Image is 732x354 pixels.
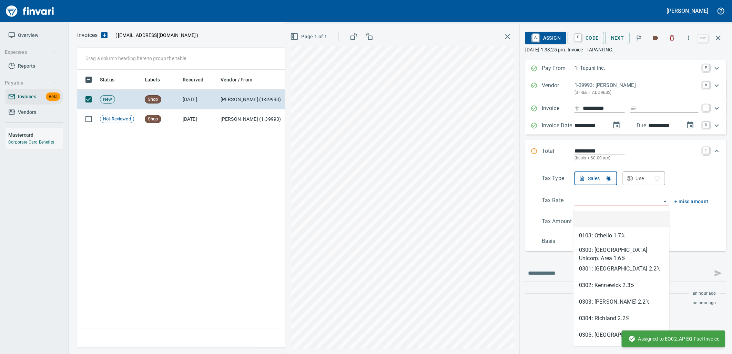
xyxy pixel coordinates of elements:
span: Expenses [5,48,57,57]
p: 1-39993: [PERSON_NAME] [575,81,699,89]
li: 0304: Richland 2.2% [573,310,669,327]
a: I [703,104,710,111]
span: Invoices [18,92,36,101]
span: Shop [145,96,161,103]
a: A [532,34,539,41]
p: [STREET_ADDRESS] [575,89,699,96]
a: esc [698,35,708,42]
span: Vendors [18,108,36,117]
span: Not-Reviewed [100,116,134,122]
a: Vendors [6,105,63,120]
span: Received [183,76,203,84]
span: This records your message into the invoice and notifies anyone mentioned [710,265,726,282]
button: + misc amount [675,197,709,206]
span: Beta [46,93,60,101]
p: Pay From [542,64,575,73]
div: Expand [525,77,726,100]
svg: Invoice description [630,105,637,112]
a: V [703,81,710,88]
button: Use [623,171,665,185]
p: Tax Rate [542,196,575,206]
a: P [703,64,710,71]
p: Drag a column heading here to group the table [85,55,186,62]
p: ( ) [111,32,199,39]
span: Assigned to EQ02_AP EQ Fuel Invoice [629,335,720,342]
span: Assign [531,32,561,44]
p: Invoices [77,31,98,39]
p: Tax Type [542,174,575,185]
p: Invoice Date [542,121,575,130]
button: CCode [568,32,604,44]
button: Upload an Invoice [98,31,111,39]
span: an hour ago [693,300,716,307]
p: Basis [542,237,575,245]
p: 1: Tapani Inc. [575,64,699,72]
div: Expand [525,140,726,169]
a: D [703,121,710,128]
p: (basis + $0.00 tax) [575,155,699,162]
span: Payable [5,79,57,87]
button: Sales [575,171,617,185]
svg: Invoice number [575,104,580,112]
button: Flag [631,30,647,46]
span: Received [183,76,212,84]
span: Status [100,76,123,84]
h5: [PERSON_NAME] [667,7,708,14]
button: Labels [648,30,663,46]
li: 0302: Kennewick 2.3% [573,277,669,294]
p: [DATE] 1:33:25 pm. Invoice - TAPANI INC. [525,46,726,53]
button: change date [608,117,625,134]
a: C [575,34,581,41]
span: an hour ago [693,290,716,297]
li: 0303: [PERSON_NAME] 2.2% [573,294,669,310]
li: 0300: [GEOGRAPHIC_DATA] Unicorp. Area 1.6% [573,244,669,260]
h6: Mastercard [8,131,63,139]
span: Overview [18,31,38,40]
div: Use [636,174,660,183]
li: 0301: [GEOGRAPHIC_DATA] 2.2% [573,260,669,277]
span: Vendor / From [221,76,252,84]
a: InvoicesBeta [6,89,63,105]
span: Reports [18,62,35,70]
li: 0103: Othello 1.7% [573,227,669,244]
button: AAssign [525,32,566,44]
button: Payable [2,77,60,89]
li: 0305: [GEOGRAPHIC_DATA] 2.2% [573,327,669,343]
p: Total [542,147,575,162]
a: Corporate Card Benefits [8,140,54,145]
div: Expand [525,117,726,135]
a: T [703,147,710,154]
div: Expand [525,169,726,251]
span: Code [573,32,599,44]
button: Next [606,32,630,45]
a: Reports [6,58,63,74]
td: [DATE] [180,90,218,109]
button: Page 1 of 1 [289,30,330,43]
a: Overview [6,28,63,43]
span: Shop [145,116,161,122]
td: [PERSON_NAME] (1-39993) [218,109,287,129]
td: [DATE] [180,109,218,129]
p: Due [637,121,669,130]
span: Labels [145,76,169,84]
button: Close [660,197,670,206]
span: Next [611,34,624,42]
span: [EMAIL_ADDRESS][DOMAIN_NAME] [117,32,196,39]
span: Labels [145,76,160,84]
nav: breadcrumb [77,31,98,39]
span: New [100,96,115,103]
span: Close invoice [696,30,726,46]
button: [PERSON_NAME] [665,6,710,16]
td: [PERSON_NAME] (1-39993) [218,90,287,109]
div: Expand [525,100,726,117]
p: Tax Amount [542,217,575,226]
button: Expenses [2,46,60,59]
img: Finvari [4,3,56,19]
span: Vendor / From [221,76,261,84]
span: Page 1 of 1 [292,32,327,41]
div: Expand [525,60,726,77]
button: change due date [682,117,699,134]
span: Status [100,76,114,84]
